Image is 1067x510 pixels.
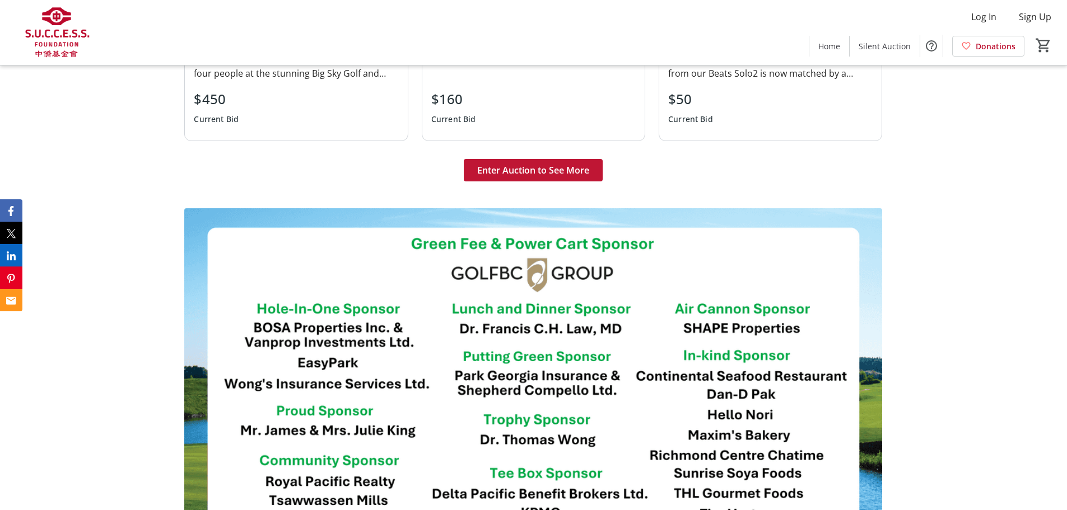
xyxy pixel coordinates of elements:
a: Silent Auction [850,36,920,57]
div: $50 [668,89,713,109]
a: Donations [952,36,1024,57]
button: Log In [962,8,1005,26]
span: Sign Up [1019,10,1051,24]
a: Home [809,36,849,57]
div: Current Bid [668,109,713,129]
span: Donations [976,40,1015,52]
span: Silent Auction [859,40,911,52]
div: The sound and design you've come to expect from our Beats Solo2 is now matched by a refined gloss... [668,53,873,80]
span: Home [818,40,840,52]
span: Log In [971,10,996,24]
button: Enter Auction to See More [464,159,603,181]
div: Current Bid [194,109,239,129]
span: Enter Auction to See More [477,163,589,177]
div: $160 [431,89,476,109]
div: Current Bid [431,109,476,129]
div: Enjoy a premier golf experience with a round for four people at the stunning Big Sky Golf and Cou... [194,53,398,80]
button: Cart [1033,35,1054,55]
div: $450 [194,89,239,109]
button: Sign Up [1010,8,1060,26]
button: Help [920,35,943,57]
img: S.U.C.C.E.S.S. Foundation's Logo [7,4,106,60]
